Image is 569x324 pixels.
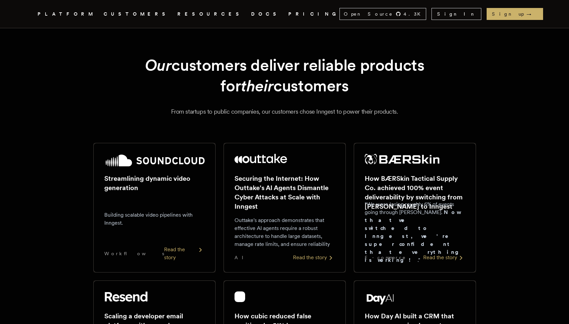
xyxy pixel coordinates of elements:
[344,11,393,17] span: Open Source
[365,154,440,164] img: BÆRSkin Tactical Supply Co.
[365,200,465,264] p: "We were losing roughly 6% of events going through [PERSON_NAME]. ."
[365,291,396,305] img: Day AI
[93,143,216,272] a: SoundCloud logoStreamlining dynamic video generationBuilding scalable video pipelines with Innges...
[38,10,96,18] button: PLATFORM
[224,143,346,272] a: Outtake logoSecuring the Internet: How Outtake's AI Agents Dismantle Cyber Attacks at Scale with ...
[365,174,465,211] h2: How BÆRSkin Tactical Supply Co. achieved 100% event deliverability by switching from [PERSON_NAME...
[241,76,273,95] em: their
[109,55,460,96] h1: customers deliver reliable products for customers
[251,10,280,18] a: DOCS
[104,154,205,167] img: SoundCloud
[365,254,406,261] span: E-commerce
[145,55,172,75] em: Our
[177,10,243,18] button: RESOURCES
[164,246,205,262] div: Read the story
[288,10,339,18] a: PRICING
[104,291,147,302] img: Resend
[235,291,245,302] img: cubic
[104,174,205,192] h2: Streamlining dynamic video generation
[104,250,164,257] span: Workflows
[526,11,538,17] span: →
[293,254,335,262] div: Read the story
[235,174,335,211] h2: Securing the Internet: How Outtake's AI Agents Dismantle Cyber Attacks at Scale with Inngest
[235,216,335,248] p: Outtake's approach demonstrates that effective AI agents require a robust architecture to handle ...
[235,154,287,163] img: Outtake
[423,254,465,262] div: Read the story
[104,211,205,227] p: Building scalable video pipelines with Inngest.
[104,10,169,18] a: CUSTOMERS
[354,143,476,272] a: BÆRSkin Tactical Supply Co. logoHow BÆRSkin Tactical Supply Co. achieved 100% event deliverabilit...
[431,8,481,20] a: Sign In
[487,8,543,20] a: Sign up
[46,107,524,116] p: From startups to public companies, our customers chose Inngest to power their products.
[404,11,425,17] span: 4.3 K
[365,209,464,263] strong: Now that we switched to Inngest, we're super confident that everything is working!
[235,254,249,261] span: AI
